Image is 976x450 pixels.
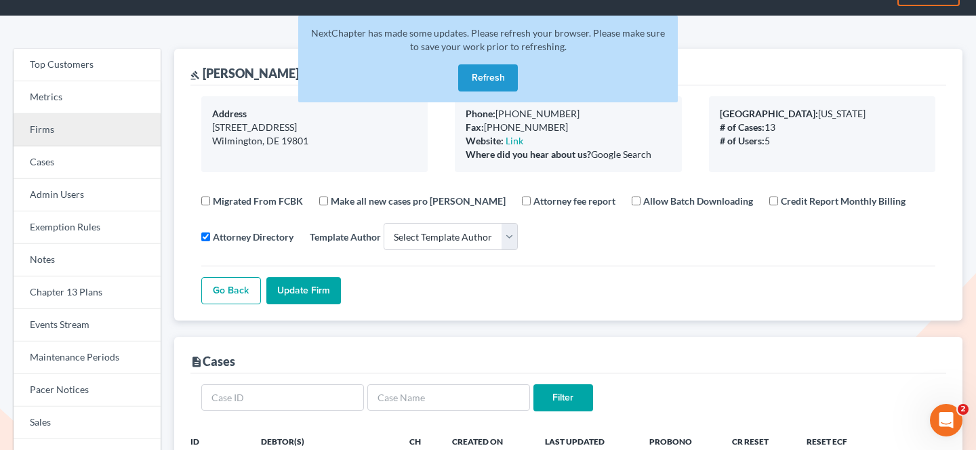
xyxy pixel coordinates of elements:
b: # of Users: [720,135,765,146]
div: [STREET_ADDRESS] [212,121,417,134]
b: Phone: [466,108,495,119]
label: Template Author [310,230,381,244]
div: [PHONE_NUMBER] [466,107,670,121]
button: Refresh [458,64,518,91]
label: Make all new cases pro [PERSON_NAME] [331,194,506,208]
b: Address [212,108,247,119]
input: Filter [533,384,593,411]
label: Migrated From FCBK [213,194,303,208]
b: # of Cases: [720,121,765,133]
a: Sales [14,407,161,439]
div: [US_STATE] [720,107,924,121]
a: Events Stream [14,309,161,342]
div: [PERSON_NAME] [PERSON_NAME] [PERSON_NAME] LLC [190,65,517,81]
div: Cases [190,353,235,369]
i: gavel [190,70,200,80]
label: Allow Batch Downloading [643,194,753,208]
a: Metrics [14,81,161,114]
input: Update Firm [266,277,341,304]
b: Website: [466,135,504,146]
a: Chapter 13 Plans [14,277,161,309]
span: NextChapter has made some updates. Please refresh your browser. Please make sure to save your wor... [311,27,665,52]
iframe: Intercom live chat [930,404,962,436]
a: Firms [14,114,161,146]
a: Exemption Rules [14,211,161,244]
b: Where did you hear about us? [466,148,591,160]
input: Case Name [367,384,530,411]
a: Admin Users [14,179,161,211]
div: 13 [720,121,924,134]
span: 2 [958,404,969,415]
div: [PHONE_NUMBER] [466,121,670,134]
label: Attorney fee report [533,194,615,208]
i: description [190,356,203,368]
a: Cases [14,146,161,179]
input: Case ID [201,384,364,411]
b: [GEOGRAPHIC_DATA]: [720,108,818,119]
b: Fax: [466,121,484,133]
div: 5 [720,134,924,148]
label: Attorney Directory [213,230,293,244]
a: Notes [14,244,161,277]
div: Google Search [466,148,670,161]
label: Credit Report Monthly Billing [781,194,906,208]
a: Pacer Notices [14,374,161,407]
div: Wilmington, DE 19801 [212,134,417,148]
a: Go Back [201,277,261,304]
a: Link [506,135,523,146]
a: Top Customers [14,49,161,81]
a: Maintenance Periods [14,342,161,374]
